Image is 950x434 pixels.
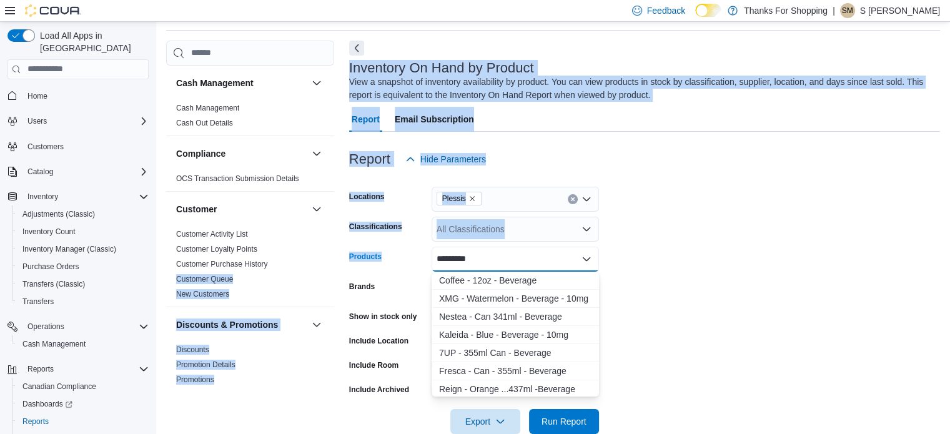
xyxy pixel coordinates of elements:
span: Discounts [176,345,209,355]
button: Catalog [2,163,154,180]
span: Home [27,91,47,101]
label: Brands [349,282,375,292]
span: Inventory Manager (Classic) [22,244,116,254]
button: Open list of options [581,194,591,204]
h3: Cash Management [176,77,254,89]
button: Compliance [176,147,307,160]
span: Adjustments (Classic) [17,207,149,222]
button: Transfers (Classic) [12,275,154,293]
img: Cova [25,4,81,17]
button: Kaleida - Blue - Beverage - 10mg [432,326,599,344]
a: OCS Transaction Submission Details [176,174,299,183]
button: Next [349,41,364,56]
span: Transfers [17,294,149,309]
a: Cash Management [176,104,239,112]
button: Compliance [309,146,324,161]
div: Customer [166,227,334,307]
a: Customer Purchase History [176,260,268,269]
a: Transfers (Classic) [17,277,90,292]
span: Transfers [22,297,54,307]
button: Cash Management [12,335,154,353]
div: XMG - Watermelon - Beverage - 10mg [439,292,591,305]
div: Compliance [166,171,334,191]
a: Reports [17,414,54,429]
span: Purchase Orders [17,259,149,274]
a: Dashboards [12,395,154,413]
label: Include Archived [349,385,409,395]
a: Customer Loyalty Points [176,245,257,254]
button: Home [2,87,154,105]
label: Classifications [349,222,402,232]
div: Fresca - Can - 355ml - Beverage [439,365,591,377]
span: Customers [22,139,149,154]
div: S Mose [840,3,855,18]
span: Users [22,114,149,129]
a: Home [22,89,52,104]
div: Discounts & Promotions [166,342,334,392]
h3: Customer [176,203,217,215]
a: Discounts [176,345,209,354]
span: OCS Transaction Submission Details [176,174,299,184]
button: Close list of options [581,254,591,264]
span: Inventory Count [22,227,76,237]
span: Promotions [176,375,214,385]
span: Email Subscription [395,107,474,132]
button: Purchase Orders [12,258,154,275]
button: Clear input [568,194,578,204]
span: Purchase Orders [22,262,79,272]
h3: Report [349,152,390,167]
p: S [PERSON_NAME] [860,3,940,18]
div: Reign - Orange ...437ml -Beverage [439,383,591,395]
span: Feedback [647,4,685,17]
span: Promotion Details [176,360,235,370]
button: Cash Management [309,76,324,91]
span: Dashboards [17,397,149,412]
div: Coffee - 12oz - Beverage [439,274,591,287]
button: Inventory Manager (Classic) [12,240,154,258]
span: Customer Queue [176,274,233,284]
div: View a snapshot of inventory availability by product. You can view products in stock by classific... [349,76,934,102]
span: Users [27,116,47,126]
span: New Customers [176,289,229,299]
label: Locations [349,192,385,202]
span: Reports [27,364,54,374]
h3: Discounts & Promotions [176,318,278,331]
span: Cash Management [17,337,149,352]
a: Purchase Orders [17,259,84,274]
div: Nestea - Can 341ml - Beverage [439,310,591,323]
a: Cash Management [17,337,91,352]
span: Reports [22,362,149,377]
span: Customer Purchase History [176,259,268,269]
button: Inventory [2,188,154,205]
span: Catalog [22,164,149,179]
a: Dashboards [17,397,77,412]
a: Customer Queue [176,275,233,284]
button: Canadian Compliance [12,378,154,395]
button: XMG - Watermelon - Beverage - 10mg [432,290,599,308]
button: Hide Parameters [400,147,491,172]
span: Dashboards [22,399,72,409]
button: Reports [2,360,154,378]
a: New Customers [176,290,229,298]
span: Report [352,107,380,132]
span: Customers [27,142,64,152]
input: Dark Mode [695,4,721,17]
button: Nestea - Can 341ml - Beverage [432,308,599,326]
button: Open list of options [581,224,591,234]
p: Thanks For Shopping [744,3,828,18]
span: Reports [22,417,49,427]
a: Promotions [176,375,214,384]
a: Customers [22,139,69,154]
span: Reports [17,414,149,429]
button: Reign - Orange Dreamsicle - 437ml -Beverage [432,380,599,398]
span: Run Report [542,415,586,428]
button: Customer [309,202,324,217]
button: Users [2,112,154,130]
h3: Compliance [176,147,225,160]
button: Customers [2,137,154,155]
label: Include Location [349,336,408,346]
a: Canadian Compliance [17,379,101,394]
button: Cash Management [176,77,307,89]
span: Canadian Compliance [17,379,149,394]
